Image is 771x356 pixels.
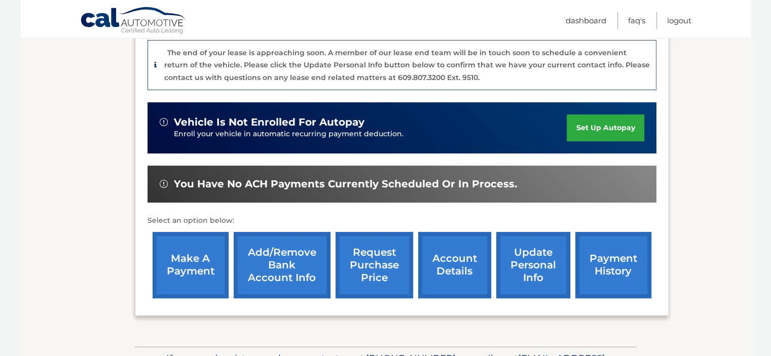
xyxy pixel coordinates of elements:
[174,116,364,129] span: vehicle is not enrolled for autopay
[164,48,650,82] p: The end of your lease is approaching soon. A member of our lease end team will be in touch soon t...
[566,12,606,29] a: Dashboard
[160,118,168,126] img: alert-white.svg
[667,12,691,29] a: Logout
[174,178,517,190] span: You have no ACH payments currently scheduled or in process.
[80,7,187,36] a: Cal Automotive
[153,232,229,298] a: make a payment
[496,232,570,298] a: update personal info
[575,232,651,298] a: payment history
[336,232,413,298] a: request purchase price
[148,215,656,227] p: Select an option below:
[628,12,645,29] a: FAQ's
[174,129,567,140] p: Enroll your vehicle in automatic recurring payment deduction.
[160,180,168,188] img: alert-white.svg
[418,232,491,298] a: account details
[234,232,331,298] a: Add/Remove bank account info
[567,114,644,141] a: set up autopay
